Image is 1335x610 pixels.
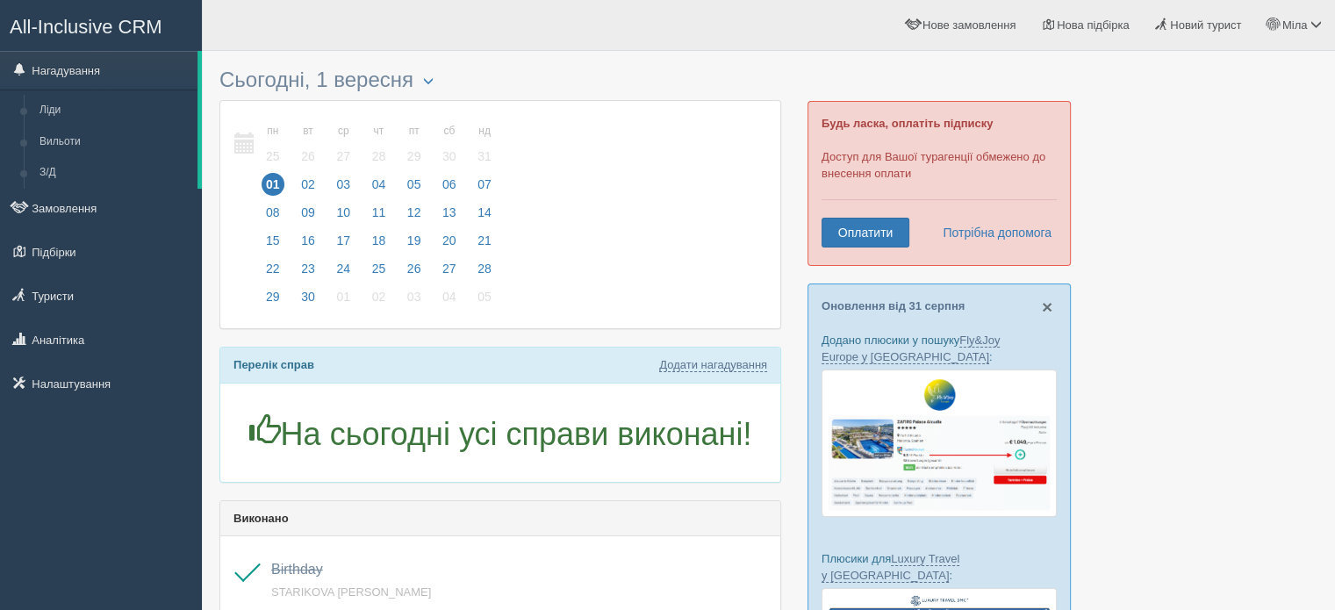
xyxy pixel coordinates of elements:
small: нд [473,124,496,139]
span: 02 [297,173,319,196]
span: 18 [368,229,391,252]
a: Потрібна допомога [931,218,1052,248]
a: 01 [327,287,360,315]
span: × [1042,297,1052,317]
img: fly-joy-de-proposal-crm-for-travel-agency.png [822,370,1057,517]
span: 10 [332,201,355,224]
a: 28 [468,259,497,287]
span: 16 [297,229,319,252]
span: 01 [332,285,355,308]
a: 22 [256,259,290,287]
a: 13 [433,203,466,231]
b: Перелік справ [233,358,314,371]
a: Оплатити [822,218,909,248]
a: Оновлення від 31 серпня [822,299,965,312]
span: 22 [262,257,284,280]
span: 05 [473,285,496,308]
small: чт [368,124,391,139]
span: 12 [403,201,426,224]
span: 23 [297,257,319,280]
span: 29 [262,285,284,308]
a: All-Inclusive CRM [1,1,201,49]
a: 11 [362,203,396,231]
a: 01 [256,175,290,203]
small: пт [403,124,426,139]
a: Ліди [32,95,197,126]
a: пт 29 [398,114,431,175]
span: 21 [473,229,496,252]
a: сб 30 [433,114,466,175]
a: 04 [433,287,466,315]
p: Додано плюсики у пошуку : [822,332,1057,365]
span: 19 [403,229,426,252]
span: 06 [438,173,461,196]
a: 07 [468,175,497,203]
small: сб [438,124,461,139]
span: 14 [473,201,496,224]
a: 16 [291,231,325,259]
span: 28 [368,145,391,168]
a: 03 [398,287,431,315]
a: Fly&Joy Europe у [GEOGRAPHIC_DATA] [822,334,1000,364]
span: 03 [332,173,355,196]
a: 17 [327,231,360,259]
span: 11 [368,201,391,224]
a: 02 [362,287,396,315]
span: 09 [297,201,319,224]
div: Доступ для Вашої турагенції обмежено до внесення оплати [807,101,1071,266]
small: вт [297,124,319,139]
span: 01 [262,173,284,196]
span: Нова підбірка [1057,18,1130,32]
a: 19 [398,231,431,259]
span: 27 [438,257,461,280]
span: 20 [438,229,461,252]
span: 26 [403,257,426,280]
small: пн [262,124,284,139]
a: 08 [256,203,290,231]
a: нд 31 [468,114,497,175]
button: Close [1042,298,1052,316]
a: З/Д [32,157,197,189]
a: 24 [327,259,360,287]
a: ср 27 [327,114,360,175]
span: 27 [332,145,355,168]
a: STARIKOVA [PERSON_NAME] [271,585,431,599]
a: 25 [362,259,396,287]
span: 02 [368,285,391,308]
span: 24 [332,257,355,280]
span: 05 [403,173,426,196]
a: 15 [256,231,290,259]
span: 04 [368,173,391,196]
a: 23 [291,259,325,287]
a: 05 [468,287,497,315]
a: 29 [256,287,290,315]
a: 06 [433,175,466,203]
a: 10 [327,203,360,231]
span: 04 [438,285,461,308]
h1: На сьогодні усі справи виконані! [233,414,767,452]
a: 14 [468,203,497,231]
small: ср [332,124,355,139]
a: Додати нагадування [659,358,767,372]
a: 04 [362,175,396,203]
a: 12 [398,203,431,231]
a: 18 [362,231,396,259]
span: 30 [438,145,461,168]
a: 21 [468,231,497,259]
span: Міла [1282,18,1308,32]
span: 08 [262,201,284,224]
span: 17 [332,229,355,252]
span: 31 [473,145,496,168]
a: 26 [398,259,431,287]
a: Birthday [271,562,323,577]
a: 02 [291,175,325,203]
h3: Сьогодні, 1 вересня [219,68,781,91]
a: 05 [398,175,431,203]
span: All-Inclusive CRM [10,16,162,38]
a: 20 [433,231,466,259]
b: Будь ласка, оплатіть підписку [822,117,993,130]
span: 25 [368,257,391,280]
span: 13 [438,201,461,224]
